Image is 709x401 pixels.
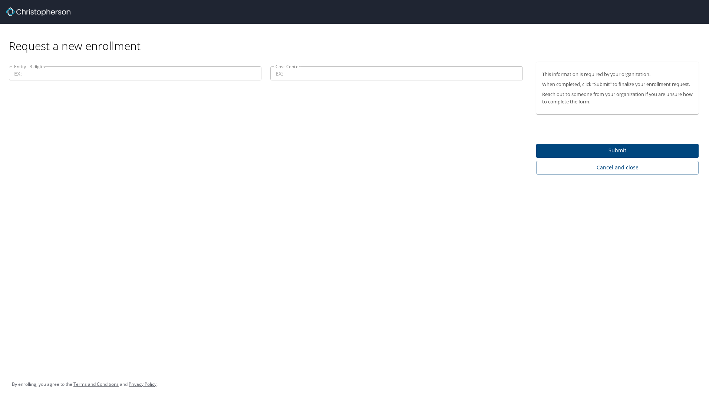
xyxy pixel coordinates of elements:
[542,146,693,155] span: Submit
[129,381,156,387] a: Privacy Policy
[270,66,523,80] input: EX:
[9,24,705,53] div: Request a new enrollment
[542,81,693,88] p: When completed, click “Submit” to finalize your enrollment request.
[12,375,158,394] div: By enrolling, you agree to the and .
[536,144,699,158] button: Submit
[536,161,699,175] button: Cancel and close
[542,71,693,78] p: This information is required by your organization.
[6,7,70,16] img: cbt logo
[9,66,261,80] input: EX:
[542,163,693,172] span: Cancel and close
[542,91,693,105] p: Reach out to someone from your organization if you are unsure how to complete the form.
[73,381,119,387] a: Terms and Conditions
